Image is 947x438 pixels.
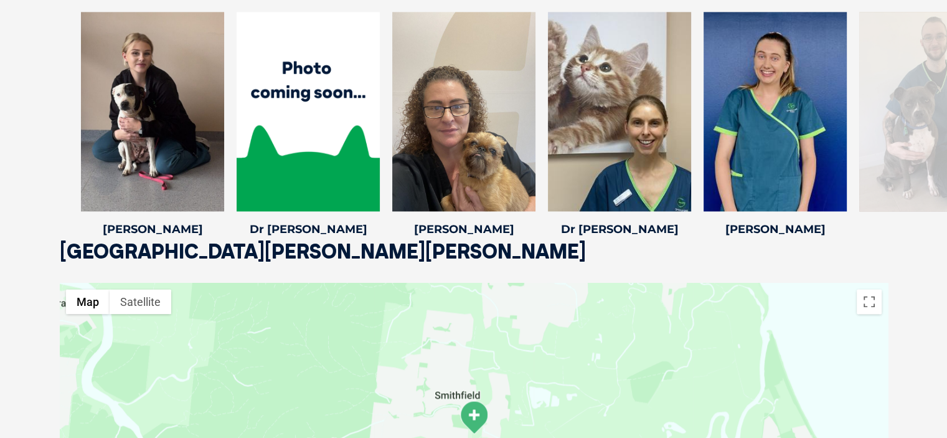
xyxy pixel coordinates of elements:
[392,224,535,235] h4: [PERSON_NAME]
[857,289,882,314] button: Toggle fullscreen view
[66,289,110,314] button: Show street map
[237,224,380,235] h4: Dr [PERSON_NAME]
[548,224,691,235] h4: Dr [PERSON_NAME]
[110,289,171,314] button: Show satellite imagery
[81,224,224,235] h4: [PERSON_NAME]
[704,224,847,235] h4: [PERSON_NAME]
